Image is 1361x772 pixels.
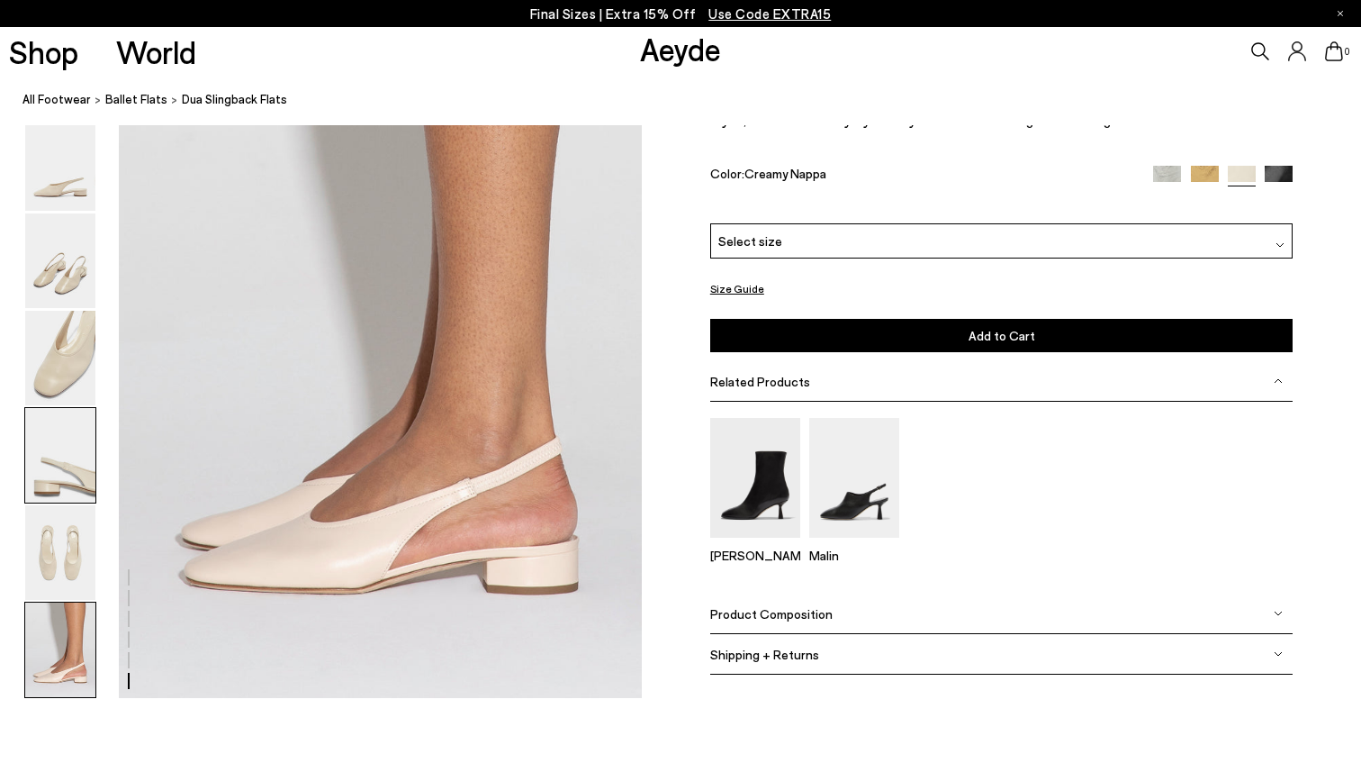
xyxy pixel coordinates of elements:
[105,92,167,106] span: Ballet Flats
[105,90,167,109] a: Ballet Flats
[744,165,826,180] span: Creamy Nappa
[23,76,1361,125] nav: breadcrumb
[809,525,899,563] a: Malin Slingback Mules Malin
[25,408,95,503] img: Dua Slingback Flats - Image 4
[710,418,800,538] img: Dorothy Soft Sock Boots
[25,505,95,600] img: Dua Slingback Flats - Image 5
[710,647,819,662] span: Shipping + Returns
[182,90,287,109] span: Dua Slingback Flats
[25,311,95,405] img: Dua Slingback Flats - Image 3
[710,277,764,300] button: Size Guide
[1275,240,1284,249] img: svg%3E
[710,165,1134,186] div: Color:
[710,606,833,622] span: Product Composition
[25,603,95,697] img: Dua Slingback Flats - Image 6
[116,36,196,68] a: World
[809,548,899,563] p: Malin
[640,30,721,68] a: Aeyde
[1274,609,1283,618] img: svg%3E
[710,374,810,389] span: Related Products
[708,5,831,22] span: Navigate to /collections/ss25-final-sizes
[1274,377,1283,386] img: svg%3E
[809,418,899,538] img: Malin Slingback Mules
[1343,47,1352,57] span: 0
[710,525,800,563] a: Dorothy Soft Sock Boots [PERSON_NAME]
[969,328,1035,343] span: Add to Cart
[23,90,91,109] a: All Footwear
[710,548,800,563] p: [PERSON_NAME]
[710,319,1293,352] button: Add to Cart
[9,36,78,68] a: Shop
[25,116,95,211] img: Dua Slingback Flats - Image 1
[718,232,782,250] span: Select size
[25,213,95,308] img: Dua Slingback Flats - Image 2
[1325,41,1343,61] a: 0
[530,3,832,25] p: Final Sizes | Extra 15% Off
[1274,649,1283,658] img: svg%3E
